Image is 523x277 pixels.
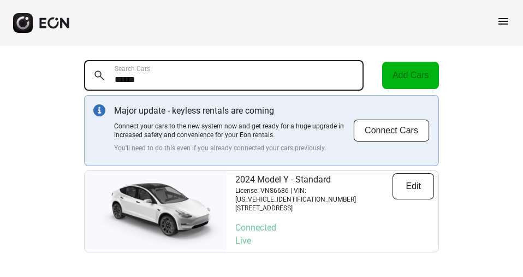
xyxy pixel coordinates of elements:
[114,104,353,117] p: Major update - keyless rentals are coming
[85,176,227,247] img: car
[235,186,393,204] p: License: VNS6686 | VIN: [US_VEHICLE_IDENTIFICATION_NUMBER]
[114,122,353,139] p: Connect your cars to the new system now and get ready for a huge upgrade in increased safety and ...
[393,173,434,199] button: Edit
[235,221,434,234] p: Connected
[353,119,430,142] button: Connect Cars
[114,144,353,152] p: You'll need to do this even if you already connected your cars previously.
[93,104,105,116] img: info
[497,15,510,28] span: menu
[235,173,393,186] p: 2024 Model Y - Standard
[235,234,434,247] p: Live
[115,64,150,73] label: Search Cars
[235,204,393,213] p: [STREET_ADDRESS]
